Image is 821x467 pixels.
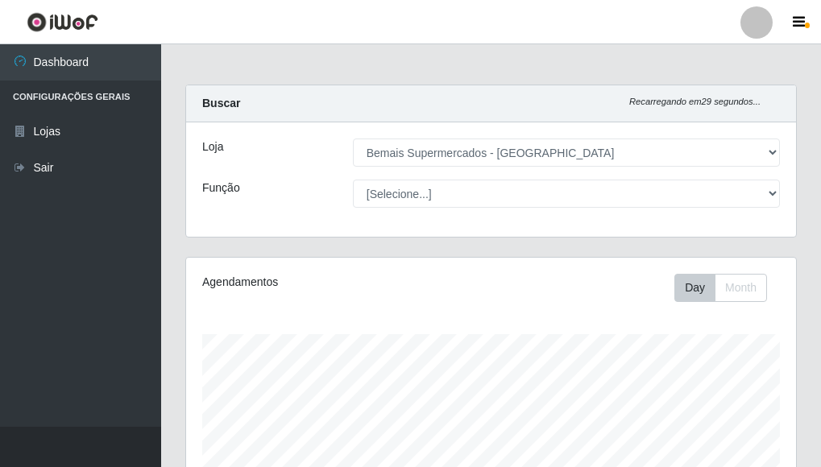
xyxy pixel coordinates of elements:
[674,274,780,302] div: Toolbar with button groups
[202,180,240,196] label: Função
[674,274,715,302] button: Day
[202,274,429,291] div: Agendamentos
[674,274,767,302] div: First group
[202,97,240,110] strong: Buscar
[715,274,767,302] button: Month
[202,138,223,155] label: Loja
[27,12,98,32] img: CoreUI Logo
[629,97,761,106] i: Recarregando em 29 segundos...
